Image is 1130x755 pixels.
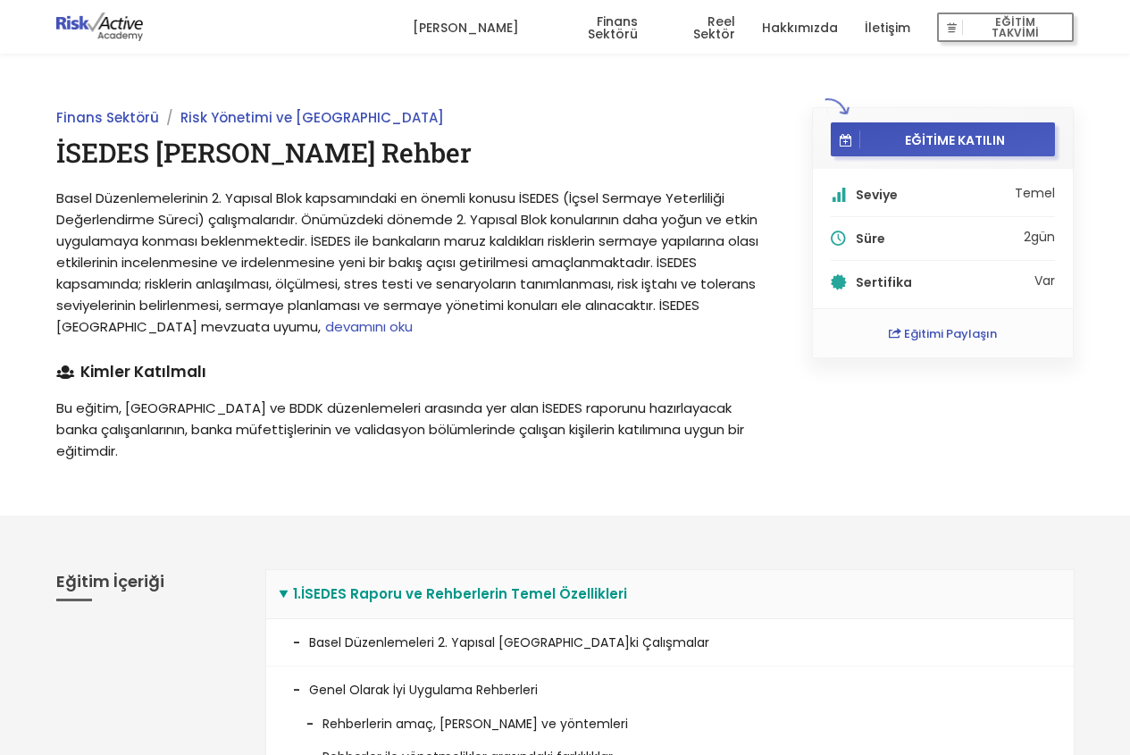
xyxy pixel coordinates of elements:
[56,135,772,170] h1: İSEDES [PERSON_NAME] Rehber
[865,1,910,55] a: İletişim
[56,108,159,127] a: Finans Sektörü
[325,317,413,336] span: devamını oku
[963,15,1067,40] span: EĞİTİM TAKVİMİ
[831,122,1056,156] button: EĞİTİME KATILIN
[937,13,1074,43] button: EĞİTİM TAKVİMİ
[889,325,997,342] a: Eğitimi Paylaşın
[293,700,1047,734] li: Rehberlerin amaç, [PERSON_NAME] ve yöntemleri
[856,276,1031,289] h5: Sertifika
[937,1,1074,55] a: EĞİTİM TAKVİMİ
[56,569,239,601] h3: Eğitim İçeriği
[266,570,1074,619] summary: 1.İSEDES Raporu ve Rehberlerin Temel Özellikleri
[180,108,444,127] a: Risk Yönetimi ve [GEOGRAPHIC_DATA]
[413,1,519,55] a: [PERSON_NAME]
[831,187,1056,217] li: Temel
[860,131,1050,147] span: EĞİTİME KATILIN
[831,231,1056,261] li: 2 gün
[831,274,1056,290] li: Var
[856,232,1020,245] h5: Süre
[56,398,772,462] p: Bu eğitim, [GEOGRAPHIC_DATA] ve BDDK düzenlemeleri arasında yer alan İSEDES raporunu hazırlayacak...
[665,1,735,55] a: Reel Sektör
[856,189,1011,201] h5: Seviye
[56,13,144,41] img: logo-dark.png
[56,365,772,380] h4: Kimler Katılmalı
[266,619,1074,667] li: Basel Düzenlemeleri 2. Yapısal [GEOGRAPHIC_DATA]ki Çalışmalar
[56,189,758,336] span: Basel Düzenlemelerinin 2. Yapısal Blok kapsamındaki en önemli konusu İSEDES (İçsel Sermaye Yeterl...
[762,1,838,55] a: Hakkımızda
[546,1,638,55] a: Finans Sektörü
